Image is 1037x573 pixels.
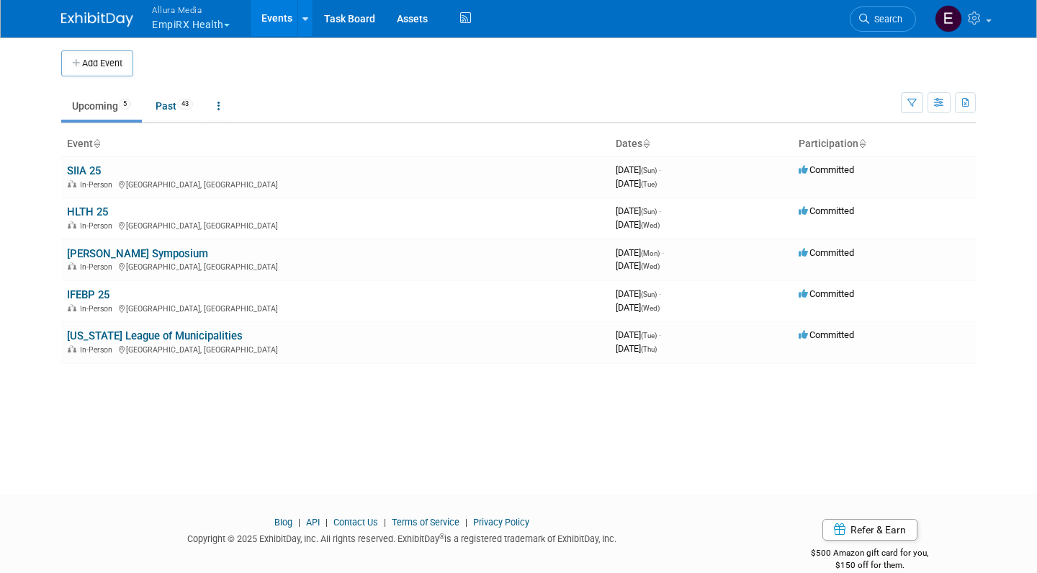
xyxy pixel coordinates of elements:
[177,99,193,110] span: 43
[641,180,657,188] span: (Tue)
[616,178,657,189] span: [DATE]
[659,288,661,299] span: -
[641,166,657,174] span: (Sun)
[68,221,76,228] img: In-Person Event
[616,302,660,313] span: [DATE]
[67,302,604,314] div: [GEOGRAPHIC_DATA], [GEOGRAPHIC_DATA]
[61,529,742,546] div: Copyright © 2025 ExhibitDay, Inc. All rights reserved. ExhibitDay is a registered trademark of Ex...
[67,260,604,272] div: [GEOGRAPHIC_DATA], [GEOGRAPHIC_DATA]
[68,262,76,270] img: In-Person Event
[659,164,661,175] span: -
[119,99,131,110] span: 5
[274,517,292,528] a: Blog
[641,249,660,257] span: (Mon)
[61,12,133,27] img: ExhibitDay
[392,517,459,528] a: Terms of Service
[333,517,378,528] a: Contact Us
[799,205,854,216] span: Committed
[858,138,866,149] a: Sort by Participation Type
[93,138,100,149] a: Sort by Event Name
[610,132,793,156] th: Dates
[295,517,304,528] span: |
[616,343,657,354] span: [DATE]
[641,345,657,353] span: (Thu)
[641,290,657,298] span: (Sun)
[935,5,962,32] img: Eric Thompson
[616,260,660,271] span: [DATE]
[67,205,108,218] a: HLTH 25
[850,6,916,32] a: Search
[659,329,661,340] span: -
[80,221,117,231] span: In-Person
[642,138,650,149] a: Sort by Start Date
[641,332,657,339] span: (Tue)
[641,304,660,312] span: (Wed)
[67,219,604,231] div: [GEOGRAPHIC_DATA], [GEOGRAPHIC_DATA]
[616,288,661,299] span: [DATE]
[67,329,243,342] a: [US_STATE] League of Municipalities
[322,517,331,528] span: |
[641,262,660,270] span: (Wed)
[67,343,604,355] div: [GEOGRAPHIC_DATA], [GEOGRAPHIC_DATA]
[68,345,76,352] img: In-Person Event
[67,247,208,260] a: [PERSON_NAME] Symposium
[616,329,661,340] span: [DATE]
[616,164,661,175] span: [DATE]
[67,164,101,177] a: SIIA 25
[799,329,854,340] span: Committed
[145,92,204,120] a: Past43
[67,288,109,301] a: IFEBP 25
[152,2,230,17] span: Allura Media
[61,132,610,156] th: Event
[80,304,117,314] span: In-Person
[799,288,854,299] span: Committed
[61,92,142,120] a: Upcoming5
[799,164,854,175] span: Committed
[439,533,444,541] sup: ®
[659,205,661,216] span: -
[822,519,917,541] a: Refer & Earn
[67,178,604,190] div: [GEOGRAPHIC_DATA], [GEOGRAPHIC_DATA]
[61,50,133,76] button: Add Event
[641,221,660,229] span: (Wed)
[306,517,320,528] a: API
[473,517,529,528] a: Privacy Policy
[616,205,661,216] span: [DATE]
[80,262,117,272] span: In-Person
[662,247,664,258] span: -
[380,517,390,528] span: |
[68,304,76,311] img: In-Person Event
[869,14,902,25] span: Search
[799,247,854,258] span: Committed
[80,345,117,355] span: In-Person
[462,517,471,528] span: |
[616,219,660,230] span: [DATE]
[80,180,117,190] span: In-Person
[641,208,657,216] span: (Sun)
[763,538,976,571] div: $500 Amazon gift card for you,
[763,559,976,572] div: $150 off for them.
[793,132,976,156] th: Participation
[616,247,664,258] span: [DATE]
[68,180,76,187] img: In-Person Event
